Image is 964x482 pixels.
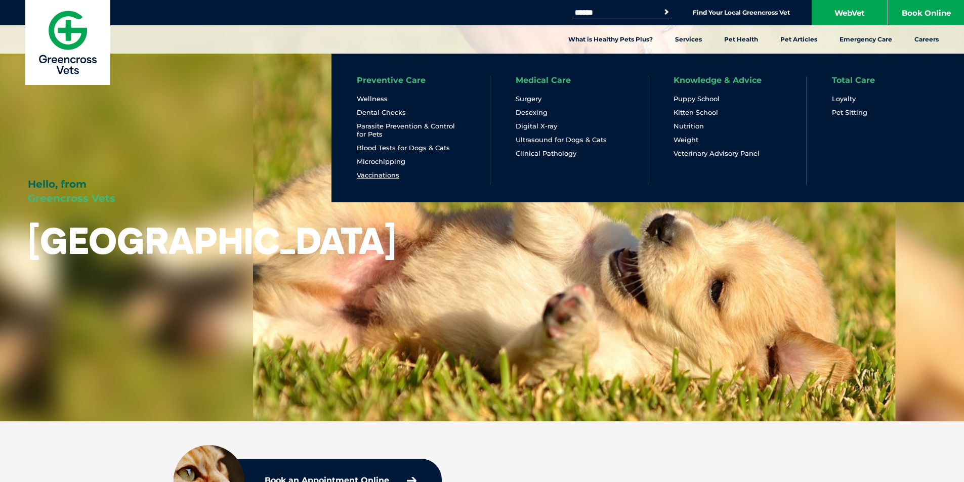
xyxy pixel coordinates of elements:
a: What is Healthy Pets Plus? [557,25,664,54]
a: Total Care [832,76,875,84]
span: Hello, from [28,178,87,190]
a: Vaccinations [357,171,399,180]
a: Medical Care [516,76,571,84]
a: Preventive Care [357,76,426,84]
a: Desexing [516,108,548,117]
button: Search [661,7,672,17]
a: Weight [674,136,698,144]
a: Find Your Local Greencross Vet [693,9,790,17]
a: Pet Sitting [832,108,867,117]
a: Kitten School [674,108,718,117]
a: Emergency Care [828,25,903,54]
a: Services [664,25,713,54]
h1: [GEOGRAPHIC_DATA] [28,221,396,260]
a: Pet Articles [769,25,828,54]
a: Careers [903,25,950,54]
a: Puppy School [674,95,720,103]
a: Clinical Pathology [516,149,576,158]
a: Parasite Prevention & Control for Pets [357,122,465,139]
a: Veterinary Advisory Panel [674,149,760,158]
a: Dental Checks [357,108,406,117]
a: Nutrition [674,122,704,130]
a: Surgery [516,95,541,103]
a: Digital X-ray [516,122,557,130]
span: Greencross Vets [28,192,115,204]
a: Wellness [357,95,388,103]
a: Loyalty [832,95,856,103]
a: Microchipping [357,157,405,166]
a: Ultrasound for Dogs & Cats [516,136,607,144]
a: Knowledge & Advice [674,76,762,84]
a: Blood Tests for Dogs & Cats [357,144,450,152]
a: Pet Health [713,25,769,54]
